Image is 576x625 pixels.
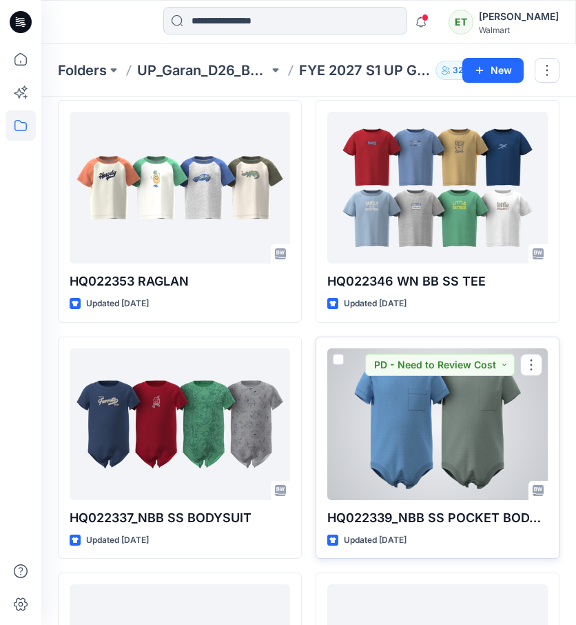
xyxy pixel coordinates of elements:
[70,508,290,528] p: HQ022337_NBB SS BODYSUIT
[344,533,407,548] p: Updated [DATE]
[70,272,290,291] p: HQ022353 RAGLAN
[137,61,269,80] a: UP_Garan_D26_Baby Boy_Wonder Nation
[299,61,431,80] p: FYE 2027 S1 UP Garan D26 Baby Boy
[58,61,107,80] a: Folders
[449,10,473,34] div: ET
[327,272,548,291] p: HQ022346 WN BB SS TEE
[327,112,548,264] a: HQ022346 WN BB SS TEE
[479,25,559,35] div: Walmart
[70,112,290,264] a: HQ022353 RAGLAN
[462,58,524,83] button: New
[435,61,480,80] button: 32
[344,297,407,311] p: Updated [DATE]
[86,297,149,311] p: Updated [DATE]
[327,508,548,528] p: HQ022339_NBB SS POCKET BODYSUIT
[70,348,290,500] a: HQ022337_NBB SS BODYSUIT
[86,533,149,548] p: Updated [DATE]
[327,348,548,500] a: HQ022339_NBB SS POCKET BODYSUIT
[479,8,559,25] div: [PERSON_NAME]
[453,63,463,78] p: 32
